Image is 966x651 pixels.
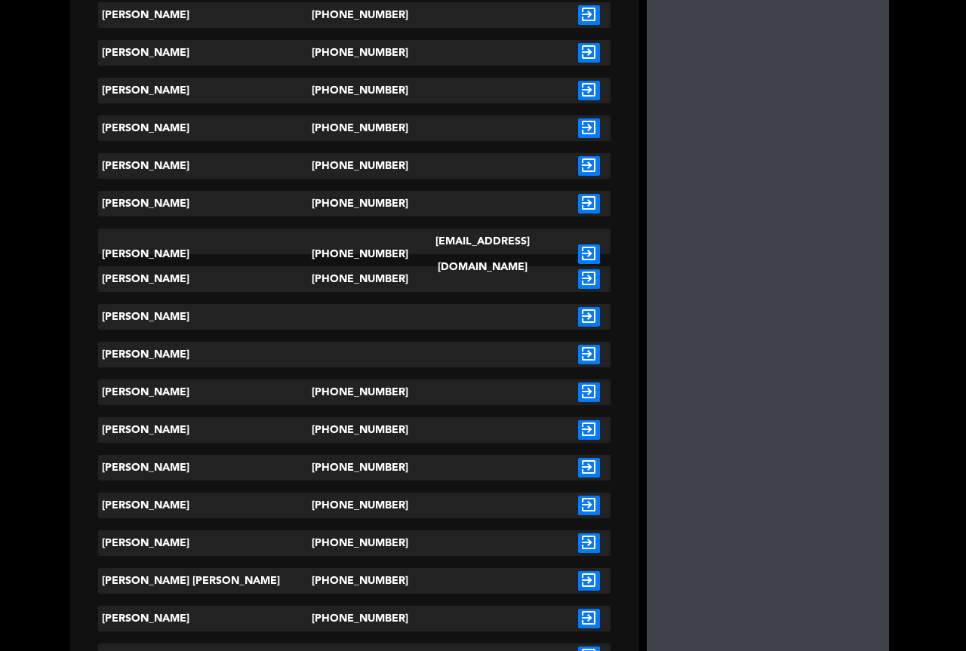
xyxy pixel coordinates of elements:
div: [PHONE_NUMBER] [312,229,397,280]
div: [PERSON_NAME] [98,417,312,443]
div: [PHONE_NUMBER] [312,417,397,443]
div: [PERSON_NAME] [PERSON_NAME] [98,568,312,594]
i: exit_to_app [578,609,600,628]
div: [PHONE_NUMBER] [312,379,397,405]
div: [PERSON_NAME] [98,455,312,481]
div: [PERSON_NAME] [98,78,312,103]
div: [PHONE_NUMBER] [312,153,397,179]
i: exit_to_app [578,458,600,478]
div: [PHONE_NUMBER] [312,606,397,631]
div: [PHONE_NUMBER] [312,455,397,481]
div: [PERSON_NAME] [98,606,312,631]
div: [PHONE_NUMBER] [312,40,397,66]
div: [PHONE_NUMBER] [312,191,397,216]
i: exit_to_app [578,571,600,591]
div: [PERSON_NAME] [98,379,312,405]
div: [PHONE_NUMBER] [312,530,397,556]
i: exit_to_app [578,156,600,176]
div: [PHONE_NUMBER] [312,115,397,141]
div: [PERSON_NAME] [98,191,312,216]
div: [EMAIL_ADDRESS][DOMAIN_NAME] [397,229,568,280]
i: exit_to_app [578,382,600,402]
div: [PHONE_NUMBER] [312,266,397,292]
i: exit_to_app [578,307,600,327]
i: exit_to_app [578,533,600,553]
div: [PERSON_NAME] [98,229,312,280]
i: exit_to_app [578,269,600,289]
div: [PERSON_NAME] [98,304,312,330]
i: exit_to_app [578,194,600,213]
i: exit_to_app [578,118,600,138]
div: [PHONE_NUMBER] [312,78,397,103]
div: [PERSON_NAME] [98,266,312,292]
i: exit_to_app [578,345,600,364]
div: [PHONE_NUMBER] [312,568,397,594]
i: exit_to_app [578,420,600,440]
div: [PERSON_NAME] [98,40,312,66]
div: [PERSON_NAME] [98,2,312,28]
div: [PHONE_NUMBER] [312,493,397,518]
div: [PERSON_NAME] [98,342,312,367]
div: [PERSON_NAME] [98,153,312,179]
div: [PERSON_NAME] [98,493,312,518]
div: [PERSON_NAME] [98,115,312,141]
i: exit_to_app [578,43,600,63]
i: exit_to_app [578,244,600,264]
i: exit_to_app [578,81,600,100]
i: exit_to_app [578,496,600,515]
i: exit_to_app [578,5,600,25]
div: [PERSON_NAME] [98,530,312,556]
div: [PHONE_NUMBER] [312,2,397,28]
